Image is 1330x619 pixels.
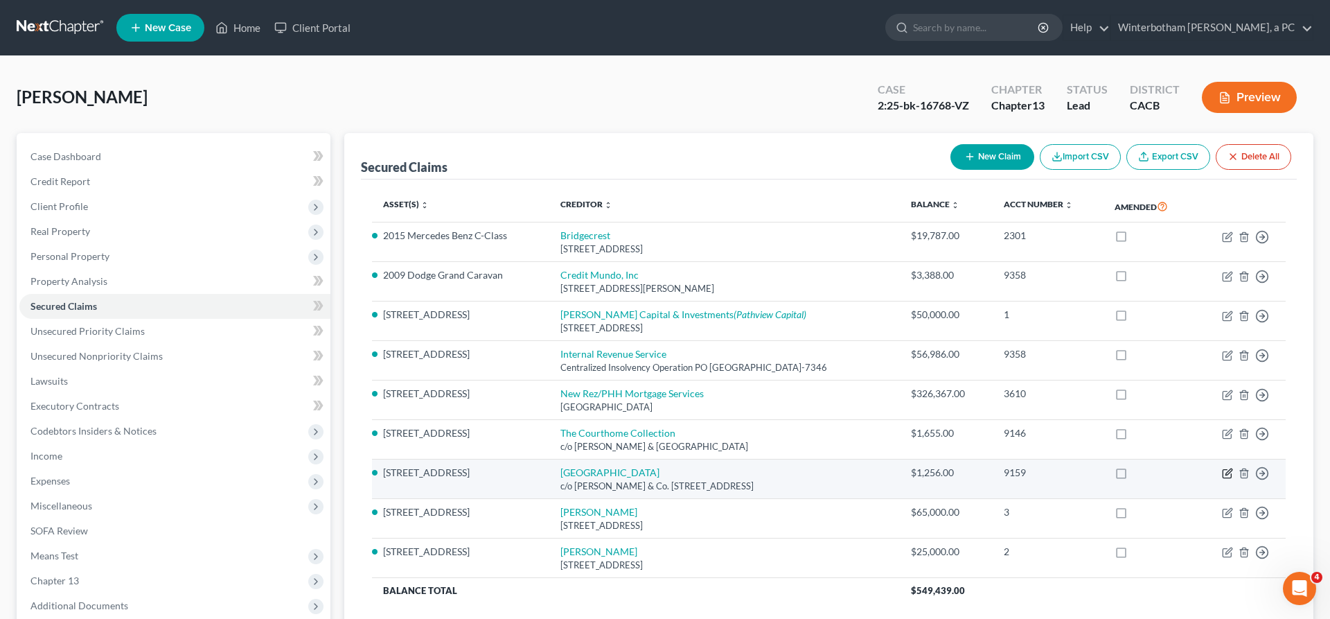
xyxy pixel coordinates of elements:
div: c/o [PERSON_NAME] & Co. [STREET_ADDRESS] [560,480,889,493]
span: Codebtors Insiders & Notices [30,425,157,437]
a: Winterbotham [PERSON_NAME], a PC [1111,15,1313,40]
button: New Claim [950,144,1034,170]
i: unfold_more [951,201,959,209]
div: Chapter [991,98,1045,114]
a: Unsecured Priority Claims [19,319,330,344]
li: [STREET_ADDRESS] [383,426,538,440]
span: Lawsuits [30,375,68,387]
div: $50,000.00 [911,308,981,322]
a: New Rez/PHH Mortgage Services [560,387,704,399]
li: [STREET_ADDRESS] [383,505,538,519]
a: Bridgecrest [560,229,610,241]
div: [STREET_ADDRESS] [560,322,889,335]
a: SOFA Review [19,518,330,543]
span: 4 [1311,572,1322,583]
div: $3,388.00 [911,268,981,282]
a: Property Analysis [19,269,330,294]
a: [PERSON_NAME] [560,506,637,518]
button: Delete All [1216,144,1291,170]
a: Asset(s) unfold_more [383,199,429,209]
a: Export CSV [1126,144,1210,170]
div: 2301 [1004,229,1092,243]
span: Miscellaneous [30,500,92,512]
a: [PERSON_NAME] Capital & Investments(Pathview Capital) [560,308,806,320]
a: Creditor unfold_more [560,199,612,209]
a: Unsecured Nonpriority Claims [19,344,330,369]
li: [STREET_ADDRESS] [383,387,538,401]
div: District [1130,82,1180,98]
li: [STREET_ADDRESS] [383,466,538,480]
span: Credit Report [30,175,90,187]
i: unfold_more [1065,201,1073,209]
div: $1,256.00 [911,466,981,480]
a: Case Dashboard [19,144,330,169]
div: 3 [1004,505,1092,519]
div: [STREET_ADDRESS][PERSON_NAME] [560,282,889,295]
iframe: Intercom live chat [1283,572,1316,605]
li: [STREET_ADDRESS] [383,308,538,322]
div: 2 [1004,545,1092,559]
div: $19,787.00 [911,229,981,243]
button: Preview [1202,82,1297,113]
div: $56,986.00 [911,347,981,361]
div: 1 [1004,308,1092,322]
div: $65,000.00 [911,505,981,519]
a: Executory Contracts [19,394,330,419]
div: [STREET_ADDRESS] [560,559,889,572]
li: 2015 Mercedes Benz C-Class [383,229,538,243]
div: 9159 [1004,466,1092,480]
span: Chapter 13 [30,575,79,586]
div: CACB [1130,98,1180,114]
div: $326,367.00 [911,387,981,401]
div: [STREET_ADDRESS] [560,519,889,532]
div: Status [1067,82,1108,98]
i: unfold_more [420,201,429,209]
div: Chapter [991,82,1045,98]
a: Acct Number unfold_more [1004,199,1073,209]
span: New Case [145,23,191,33]
span: [PERSON_NAME] [17,87,148,107]
a: Internal Revenue Service [560,348,666,360]
div: $25,000.00 [911,545,981,559]
div: 9358 [1004,347,1092,361]
div: Centralized Insolvency Operation PO [GEOGRAPHIC_DATA]-7346 [560,361,889,374]
div: 3610 [1004,387,1092,401]
span: Client Profile [30,200,88,212]
span: SOFA Review [30,525,88,537]
i: unfold_more [604,201,612,209]
span: Secured Claims [30,300,97,312]
span: 13 [1032,98,1045,112]
div: 2:25-bk-16768-VZ [878,98,969,114]
a: [PERSON_NAME] [560,546,637,557]
span: Case Dashboard [30,150,101,162]
span: Unsecured Nonpriority Claims [30,350,163,362]
button: Import CSV [1040,144,1121,170]
li: [STREET_ADDRESS] [383,347,538,361]
span: Personal Property [30,250,109,262]
span: Income [30,450,62,462]
span: Means Test [30,550,78,561]
div: Lead [1067,98,1108,114]
span: $549,439.00 [911,585,965,596]
span: Additional Documents [30,600,128,611]
a: The Courthome Collection [560,427,675,439]
a: Secured Claims [19,294,330,319]
div: c/o [PERSON_NAME] & [GEOGRAPHIC_DATA] [560,440,889,453]
div: $1,655.00 [911,426,981,440]
a: Home [209,15,267,40]
span: Unsecured Priority Claims [30,325,145,337]
div: Secured Claims [361,159,447,175]
i: (Pathview Capital) [734,308,806,320]
a: Client Portal [267,15,357,40]
a: Credit Report [19,169,330,194]
div: Case [878,82,969,98]
span: Property Analysis [30,275,107,287]
th: Balance Total [372,578,900,603]
a: Balance unfold_more [911,199,959,209]
a: Help [1063,15,1110,40]
li: [STREET_ADDRESS] [383,545,538,559]
div: 9146 [1004,426,1092,440]
a: [GEOGRAPHIC_DATA] [560,467,659,478]
div: [GEOGRAPHIC_DATA] [560,401,889,414]
input: Search by name... [913,15,1040,40]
